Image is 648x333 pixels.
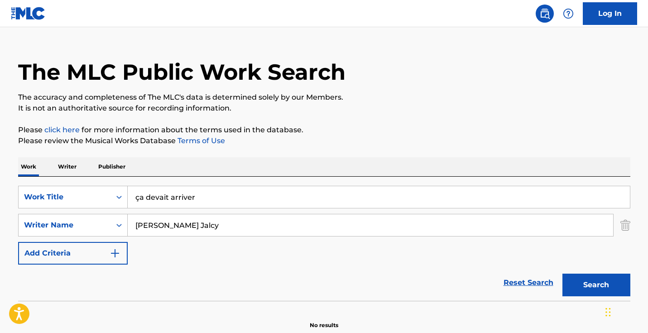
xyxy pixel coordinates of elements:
form: Search Form [18,186,630,301]
img: help [563,8,574,19]
p: It is not an authoritative source for recording information. [18,103,630,114]
div: Help [559,5,577,23]
p: Work [18,157,39,176]
a: Reset Search [499,273,558,293]
img: Delete Criterion [620,214,630,236]
img: search [539,8,550,19]
p: No results [310,310,338,329]
a: click here [44,125,80,134]
img: 9d2ae6d4665cec9f34b9.svg [110,248,120,259]
a: Terms of Use [176,136,225,145]
button: Add Criteria [18,242,128,265]
img: MLC Logo [11,7,46,20]
p: Publisher [96,157,128,176]
p: Writer [55,157,79,176]
p: Please for more information about the terms used in the database. [18,125,630,135]
a: Log In [583,2,637,25]
iframe: Chat Widget [603,290,648,333]
p: The accuracy and completeness of The MLC's data is determined solely by our Members. [18,92,630,103]
div: Work Title [24,192,106,203]
div: Writer Name [24,220,106,231]
p: Please review the Musical Works Database [18,135,630,146]
button: Search [562,274,630,296]
h1: The MLC Public Work Search [18,58,346,86]
a: Public Search [536,5,554,23]
div: Drag [605,299,611,326]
